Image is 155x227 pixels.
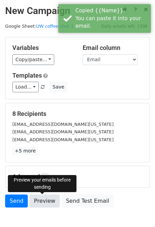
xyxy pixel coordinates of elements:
button: Save [49,82,67,92]
a: UW coffee chat 1 [36,24,73,29]
a: Send [5,195,28,208]
h5: Advanced [12,173,143,181]
a: Send Test Email [61,195,114,208]
small: [EMAIL_ADDRESS][DOMAIN_NAME][US_STATE] [12,129,114,134]
h5: Email column [83,44,143,52]
a: Preview [29,195,60,208]
div: Copied {{Name}}. You can paste it into your email. [75,7,148,30]
a: Load... [12,82,39,92]
h5: Variables [12,44,72,52]
small: Google Sheet: [5,24,74,29]
small: [EMAIL_ADDRESS][DOMAIN_NAME][US_STATE] [12,137,114,142]
a: Templates [12,72,42,79]
a: +5 more [12,147,38,155]
h5: 8 Recipients [12,110,143,118]
div: Preview your emails before sending [8,175,76,192]
iframe: Chat Widget [121,194,155,227]
a: Copy/paste... [12,54,54,65]
small: [EMAIL_ADDRESS][DOMAIN_NAME][US_STATE] [12,122,114,127]
h2: New Campaign [5,5,150,17]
